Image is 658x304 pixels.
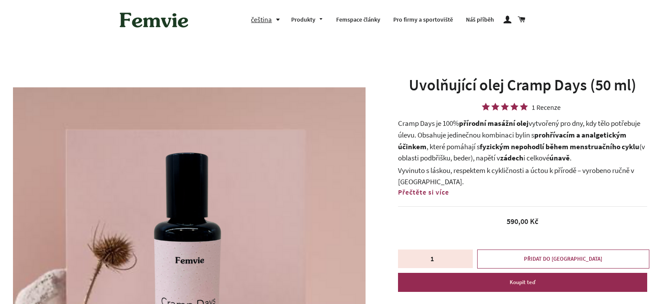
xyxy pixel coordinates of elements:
a: Náš příběh [459,9,501,31]
button: PŘIDAT DO [GEOGRAPHIC_DATA] [477,250,649,269]
strong: únavě [549,153,570,163]
a: Femspace články [330,9,387,31]
strong: přírodní masážní olej [459,118,529,128]
p: Cramp Days je 100% vytvořený pro dny, kdy tělo potřebuje úlevu. Obsahuje jedinečnou kombinaci byl... [398,118,647,163]
strong: prohřívacím a analgetickým účinkem [398,130,626,151]
p: Vyvinuto s láskou, respektem k cykličnosti a úctou k přírodě – vyrobeno ručně v [GEOGRAPHIC_DATA]. [398,165,647,188]
a: Produkty [285,9,330,31]
strong: fyzickým nepohodlí během menstruačního cyklu [480,142,639,151]
a: Pro firmy a sportoviště [387,9,459,31]
span: PŘIDAT DO [GEOGRAPHIC_DATA] [524,255,602,262]
div: 1 Recenze [532,104,561,110]
h1: Uvolňující olej Cramp Days (50 ml) [398,74,647,96]
span: 590,00 Kč [507,216,538,226]
span: (v oblasti podbřišku, beder) [398,142,645,163]
button: čeština [251,14,285,26]
img: Femvie [115,6,193,33]
strong: zádech [500,153,523,163]
button: Koupit teď [398,273,647,292]
span: Přečtěte si více [398,188,449,196]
